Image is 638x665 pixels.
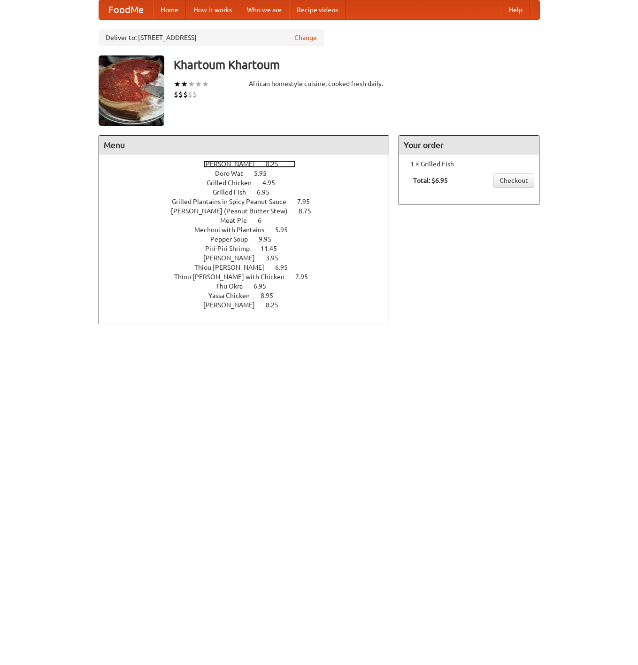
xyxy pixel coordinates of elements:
a: Meat Pie 6 [220,217,279,224]
span: [PERSON_NAME] (Peanut Butter Stew) [171,207,297,215]
a: FoodMe [99,0,153,19]
span: 6.95 [254,282,276,290]
span: Grilled Fish [213,188,255,196]
span: 8.25 [266,160,288,168]
a: [PERSON_NAME] (Peanut Butter Stew) 8.75 [171,207,329,215]
a: Checkout [493,173,534,188]
li: $ [192,89,197,100]
a: Piri-Piri Shrimp 11.45 [205,245,294,252]
div: Deliver to: [STREET_ADDRESS] [99,29,324,46]
span: 5.95 [254,170,276,177]
a: Who we are [239,0,289,19]
span: 5.95 [275,226,297,234]
span: [PERSON_NAME] [203,160,264,168]
a: [PERSON_NAME] 8.25 [203,160,296,168]
span: 7.95 [297,198,319,205]
a: Grilled Fish 6.95 [213,188,287,196]
span: Doro Wat [215,170,253,177]
span: Pepper Soup [210,235,257,243]
a: Home [153,0,186,19]
a: Grilled Plantains in Spicy Peanut Sauce 7.95 [172,198,327,205]
li: $ [188,89,192,100]
li: 1 × Grilled Fish [404,159,534,169]
a: Thu Okra 6.95 [216,282,284,290]
a: [PERSON_NAME] 8.25 [203,301,296,309]
li: ★ [195,79,202,89]
a: Recipe videos [289,0,346,19]
span: 4.95 [262,179,284,187]
a: Change [294,33,317,42]
span: 7.95 [295,273,317,281]
span: 8.95 [261,292,283,299]
span: Meat Pie [220,217,256,224]
li: ★ [188,79,195,89]
h4: Your order [399,136,539,155]
span: Thiou [PERSON_NAME] [194,264,274,271]
span: 6.95 [257,188,279,196]
span: 3.95 [266,254,288,262]
a: How it works [186,0,239,19]
li: ★ [174,79,181,89]
a: Doro Wat 5.95 [215,170,284,177]
span: Grilled Chicken [207,179,261,187]
a: Mechoui with Plantains 5.95 [194,226,305,234]
span: Piri-Piri Shrimp [205,245,259,252]
a: Pepper Soup 9.95 [210,235,289,243]
span: 11.45 [261,245,286,252]
a: Thiou [PERSON_NAME] with Chicken 7.95 [174,273,325,281]
a: Grilled Chicken 4.95 [207,179,292,187]
li: $ [178,89,183,100]
a: [PERSON_NAME] 3.95 [203,254,296,262]
span: 6 [258,217,271,224]
span: Mechoui with Plantains [194,226,274,234]
a: Help [501,0,530,19]
span: 8.75 [299,207,321,215]
span: Grilled Plantains in Spicy Peanut Sauce [172,198,296,205]
h3: Khartoum Khartoum [174,55,540,74]
a: Yassa Chicken 8.95 [208,292,291,299]
li: ★ [202,79,209,89]
a: Thiou [PERSON_NAME] 6.95 [194,264,305,271]
span: Yassa Chicken [208,292,259,299]
h4: Menu [99,136,389,155]
li: $ [183,89,188,100]
li: $ [174,89,178,100]
span: Thu Okra [216,282,252,290]
span: 9.95 [259,235,281,243]
span: Thiou [PERSON_NAME] with Chicken [174,273,294,281]
span: [PERSON_NAME] [203,254,264,262]
span: 8.25 [266,301,288,309]
li: ★ [181,79,188,89]
b: Total: $6.95 [413,177,448,184]
span: 6.95 [275,264,297,271]
div: African homestyle cuisine, cooked fresh daily. [249,79,390,88]
img: angular.jpg [99,55,164,126]
span: [PERSON_NAME] [203,301,264,309]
